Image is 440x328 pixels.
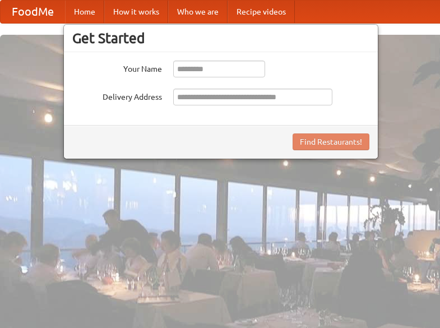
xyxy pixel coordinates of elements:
[72,30,369,47] h3: Get Started
[65,1,104,23] a: Home
[72,89,162,103] label: Delivery Address
[72,61,162,75] label: Your Name
[168,1,228,23] a: Who we are
[1,1,65,23] a: FoodMe
[293,133,369,150] button: Find Restaurants!
[228,1,295,23] a: Recipe videos
[104,1,168,23] a: How it works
